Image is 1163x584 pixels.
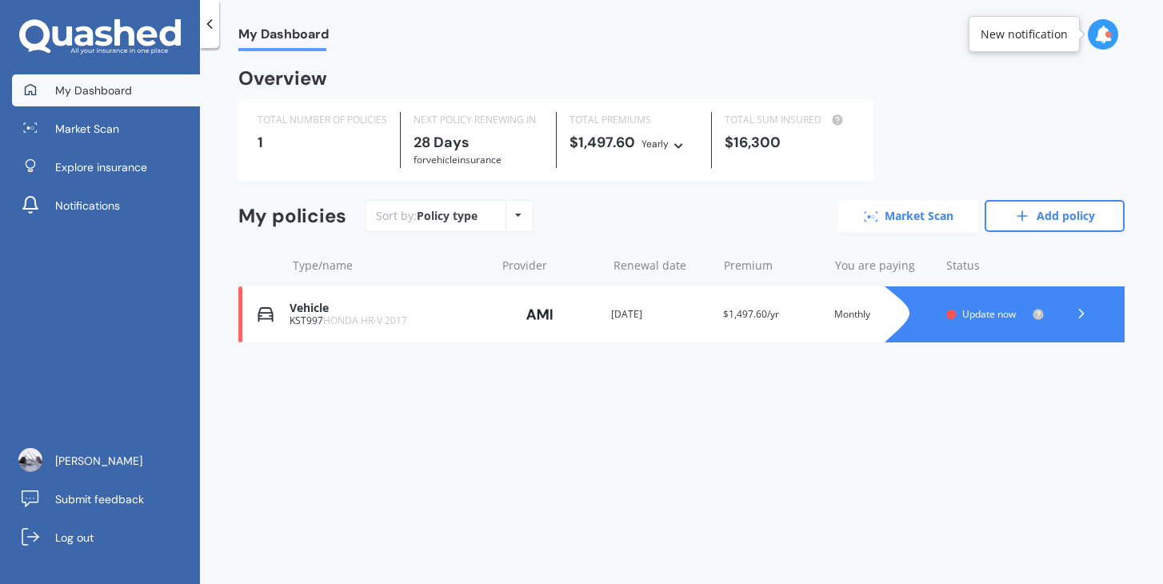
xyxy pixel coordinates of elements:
[570,112,699,128] div: TOTAL PREMIUMS
[834,306,933,322] div: Monthly
[376,208,478,224] div: Sort by:
[55,491,144,507] span: Submit feedback
[238,70,327,86] div: Overview
[414,153,502,166] span: for Vehicle insurance
[985,200,1125,232] a: Add policy
[723,307,779,321] span: $1,497.60/yr
[12,190,200,222] a: Notifications
[725,134,854,150] div: $16,300
[55,198,120,214] span: Notifications
[258,306,274,322] img: Vehicle
[946,258,1045,274] div: Status
[981,26,1068,42] div: New notification
[570,134,699,152] div: $1,497.60
[55,159,147,175] span: Explore insurance
[18,448,42,472] img: ACg8ocJ8W2Q3DN9wbSIkJVRPVLQcjislC0jm_5e_-GSQr4F8kqHIVQ6C=s96-c
[12,483,200,515] a: Submit feedback
[238,26,329,48] span: My Dashboard
[55,82,132,98] span: My Dashboard
[500,299,580,330] img: AMI
[258,112,387,128] div: TOTAL NUMBER OF POLICIES
[641,136,669,152] div: Yearly
[290,302,487,315] div: Vehicle
[323,314,407,327] span: HONDA HR-V 2017
[835,258,933,274] div: You are paying
[611,306,709,322] div: [DATE]
[238,205,346,228] div: My policies
[502,258,601,274] div: Provider
[417,208,478,224] div: Policy type
[290,315,487,326] div: KST997
[414,133,470,152] b: 28 Days
[55,453,142,469] span: [PERSON_NAME]
[962,307,1016,321] span: Update now
[55,121,119,137] span: Market Scan
[838,200,978,232] a: Market Scan
[55,530,94,546] span: Log out
[12,113,200,145] a: Market Scan
[12,445,200,477] a: [PERSON_NAME]
[613,258,712,274] div: Renewal date
[293,258,490,274] div: Type/name
[414,112,543,128] div: NEXT POLICY RENEWING IN
[258,134,387,150] div: 1
[12,151,200,183] a: Explore insurance
[724,258,822,274] div: Premium
[12,522,200,554] a: Log out
[12,74,200,106] a: My Dashboard
[725,112,854,128] div: TOTAL SUM INSURED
